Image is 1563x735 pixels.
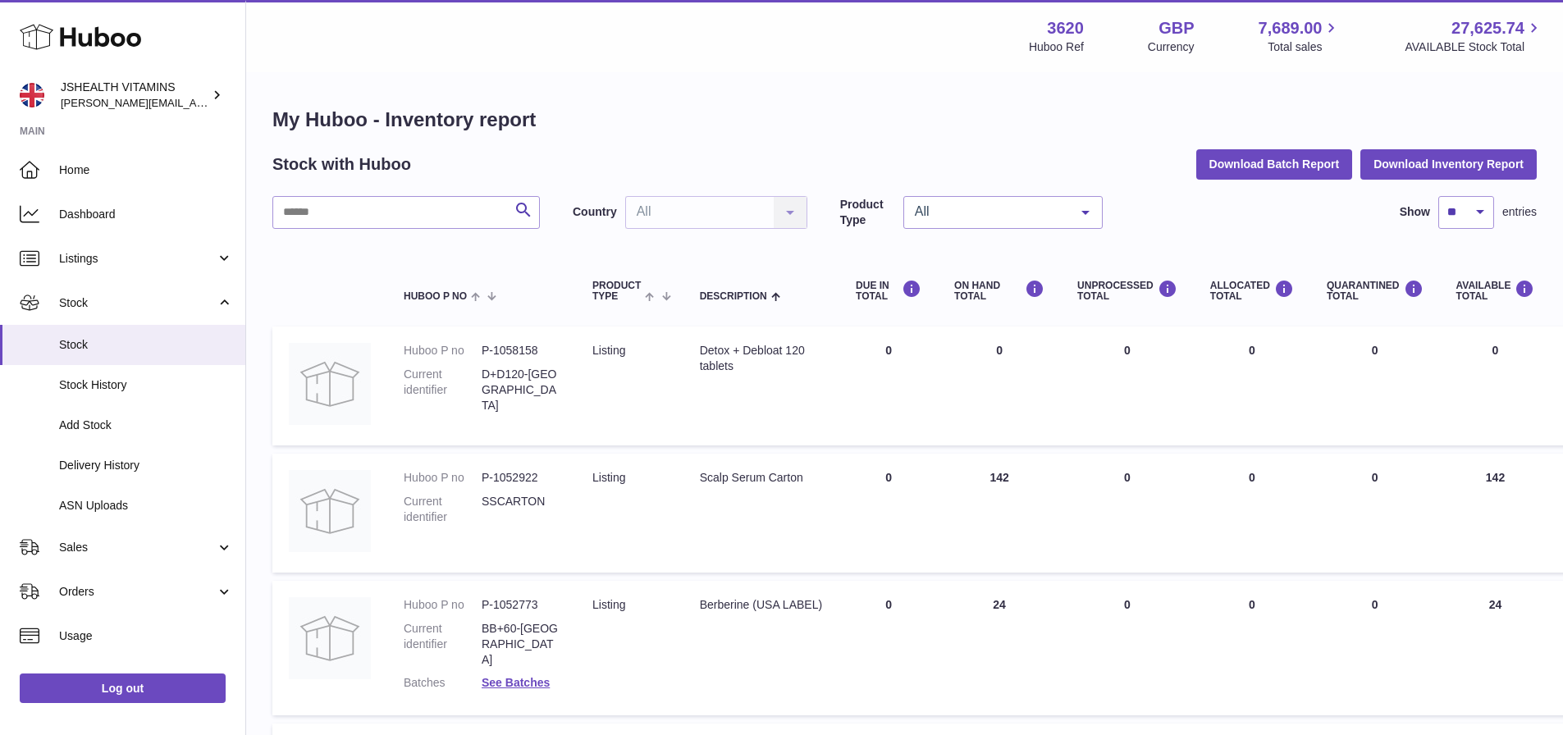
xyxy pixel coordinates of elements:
dt: Huboo P no [404,343,482,358]
img: francesca@jshealthvitamins.com [20,83,44,107]
dd: BB+60-[GEOGRAPHIC_DATA] [482,621,560,668]
button: Download Inventory Report [1360,149,1537,179]
span: Stock History [59,377,233,393]
span: 0 [1372,471,1378,484]
td: 0 [839,581,938,715]
a: 7,689.00 Total sales [1259,17,1341,55]
div: ALLOCATED Total [1210,280,1294,302]
td: 0 [1194,326,1310,445]
span: 0 [1372,598,1378,611]
div: UNPROCESSED Total [1077,280,1177,302]
img: product image [289,470,371,552]
td: 0 [1061,454,1194,573]
td: 0 [938,326,1061,445]
span: 27,625.74 [1451,17,1524,39]
div: Currency [1148,39,1195,55]
dd: P-1052773 [482,597,560,613]
span: Huboo P no [404,291,467,302]
span: Stock [59,295,216,311]
span: listing [592,471,625,484]
h1: My Huboo - Inventory report [272,107,1537,133]
span: ASN Uploads [59,498,233,514]
img: product image [289,597,371,679]
h2: Stock with Huboo [272,153,411,176]
strong: 3620 [1047,17,1084,39]
label: Product Type [840,197,895,228]
div: JSHEALTH VITAMINS [61,80,208,111]
td: 0 [1194,581,1310,715]
td: 0 [1061,326,1194,445]
span: 0 [1372,344,1378,357]
dd: P-1052922 [482,470,560,486]
span: AVAILABLE Stock Total [1405,39,1543,55]
dd: SSCARTON [482,494,560,525]
td: 0 [839,454,938,573]
span: Dashboard [59,207,233,222]
dt: Current identifier [404,621,482,668]
dt: Batches [404,675,482,691]
span: All [911,203,1069,220]
a: See Batches [482,676,550,689]
td: 24 [1440,581,1552,715]
span: Usage [59,628,233,644]
td: 142 [1440,454,1552,573]
label: Show [1400,204,1430,220]
span: Description [700,291,767,302]
td: 0 [1440,326,1552,445]
a: 27,625.74 AVAILABLE Stock Total [1405,17,1543,55]
span: 7,689.00 [1259,17,1323,39]
span: Total sales [1268,39,1341,55]
div: Huboo Ref [1029,39,1084,55]
dd: P-1058158 [482,343,560,358]
span: Stock [59,337,233,353]
span: listing [592,598,625,611]
td: 24 [938,581,1061,715]
div: DUE IN TOTAL [856,280,921,302]
img: product image [289,343,371,425]
dd: D+D120-[GEOGRAPHIC_DATA] [482,367,560,413]
div: AVAILABLE Total [1456,280,1535,302]
span: Orders [59,584,216,600]
strong: GBP [1159,17,1194,39]
span: [PERSON_NAME][EMAIL_ADDRESS][DOMAIN_NAME] [61,96,329,109]
span: Add Stock [59,418,233,433]
a: Log out [20,673,226,703]
span: Sales [59,540,216,555]
dt: Current identifier [404,494,482,525]
td: 0 [1194,454,1310,573]
div: Scalp Serum Carton [700,470,823,486]
span: entries [1502,204,1537,220]
div: ON HAND Total [954,280,1044,302]
div: QUARANTINED Total [1327,280,1424,302]
dt: Current identifier [404,367,482,413]
td: 0 [839,326,938,445]
span: Delivery History [59,458,233,473]
dt: Huboo P no [404,470,482,486]
td: 142 [938,454,1061,573]
span: Product Type [592,281,641,302]
td: 0 [1061,581,1194,715]
div: Detox + Debloat 120 tablets [700,343,823,374]
button: Download Batch Report [1196,149,1353,179]
label: Country [573,204,617,220]
dt: Huboo P no [404,597,482,613]
span: Listings [59,251,216,267]
span: Home [59,162,233,178]
span: listing [592,344,625,357]
div: Berberine (USA LABEL) [700,597,823,613]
